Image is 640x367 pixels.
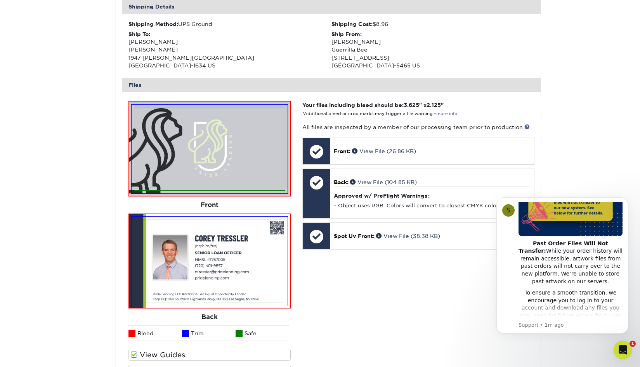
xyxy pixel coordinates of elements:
[331,20,534,28] div: $8.96
[334,179,349,185] span: Back:
[334,148,350,154] span: Front:
[376,233,440,239] a: View File (38.38 KB)
[302,111,457,116] small: *Additional bleed or crop marks may trigger a file warning –
[128,30,331,70] div: [PERSON_NAME] [PERSON_NAME] 1947 [PERSON_NAME][GEOGRAPHIC_DATA] [GEOGRAPHIC_DATA]-1634 US
[334,202,530,209] li: Object uses RGB. Colors will convert to closest CMYK color.
[352,148,416,154] a: View File (26.86 KB)
[128,326,182,341] li: Bleed
[331,31,362,37] strong: Ship From:
[182,326,236,341] li: Trim
[34,136,138,143] p: Message from Support, sent 1m ago
[485,186,640,346] iframe: Intercom notifications message
[128,196,291,214] div: Front
[630,341,636,347] span: 1
[331,30,534,70] div: [PERSON_NAME] Guerrilla Bee [STREET_ADDRESS] [GEOGRAPHIC_DATA]-5465 US
[302,102,444,108] strong: Your files including bleed should be: " x "
[404,102,419,108] span: 3.625
[122,78,541,92] div: Files
[614,341,632,359] iframe: Intercom live chat
[128,20,331,28] div: UPS Ground
[350,179,417,185] a: View File (104.85 KB)
[128,31,150,37] strong: Ship To:
[331,21,373,27] strong: Shipping Cost:
[436,111,457,116] a: more info
[334,193,530,199] h4: Approved w/ PreFlight Warnings:
[34,103,138,164] div: To ensure a smooth transition, we encourage you to log in to your account and download any files ...
[302,123,534,131] p: All files are inspected by a member of our processing team prior to production.
[334,233,375,239] span: Spot Uv Front:
[128,349,291,361] label: View Guides
[128,21,178,27] strong: Shipping Method:
[128,308,291,326] div: Back
[427,102,441,108] span: 2.125
[2,343,66,364] iframe: Google Customer Reviews
[236,326,289,341] li: Safe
